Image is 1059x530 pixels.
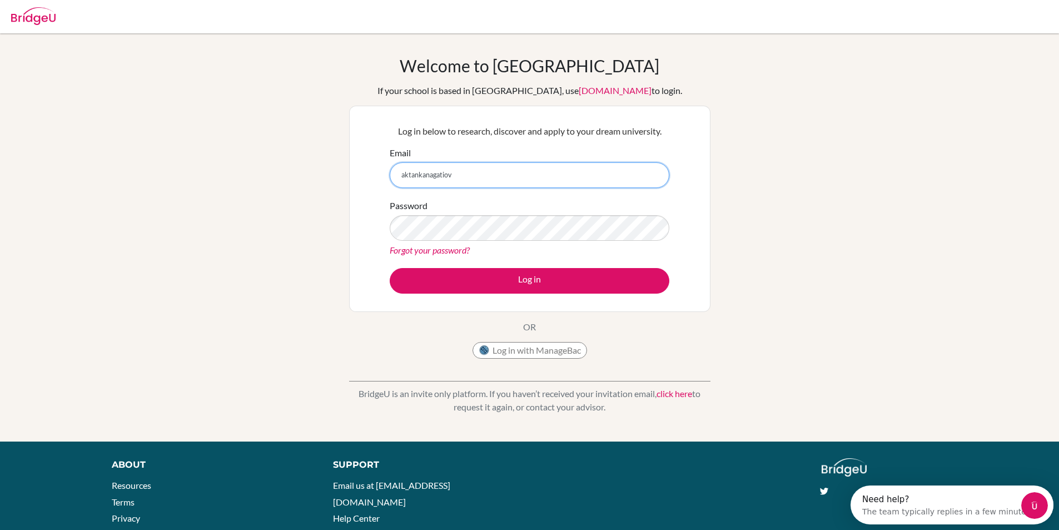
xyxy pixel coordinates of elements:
a: Help Center [333,513,380,523]
p: Log in below to research, discover and apply to your dream university. [390,125,669,138]
iframe: Intercom live chat discovery launcher [851,486,1053,524]
a: Forgot your password? [390,245,470,255]
img: Bridge-U [11,7,56,25]
div: The team typically replies in a few minutes. [12,18,182,30]
div: About [112,458,308,472]
a: click here [657,388,692,399]
button: Log in with ManageBac [473,342,587,359]
button: Log in [390,268,669,294]
label: Email [390,146,411,160]
label: Password [390,199,427,212]
div: Support [333,458,516,472]
a: Resources [112,480,151,491]
a: Privacy [112,513,140,523]
a: [DOMAIN_NAME] [579,85,652,96]
a: Terms [112,497,135,507]
img: logo_white@2x-f4f0deed5e89b7ecb1c2cc34c3e3d731f90f0f143d5ea2071677605dd97b5244.png [822,458,867,477]
p: OR [523,320,536,334]
div: Need help? [12,9,182,18]
p: BridgeU is an invite only platform. If you haven’t received your invitation email, to request it ... [349,387,710,414]
a: Email us at [EMAIL_ADDRESS][DOMAIN_NAME] [333,480,450,507]
iframe: Intercom live chat [1021,492,1048,519]
div: If your school is based in [GEOGRAPHIC_DATA], use to login. [377,84,682,97]
div: Open Intercom Messenger [4,4,215,35]
h1: Welcome to [GEOGRAPHIC_DATA] [400,56,659,76]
